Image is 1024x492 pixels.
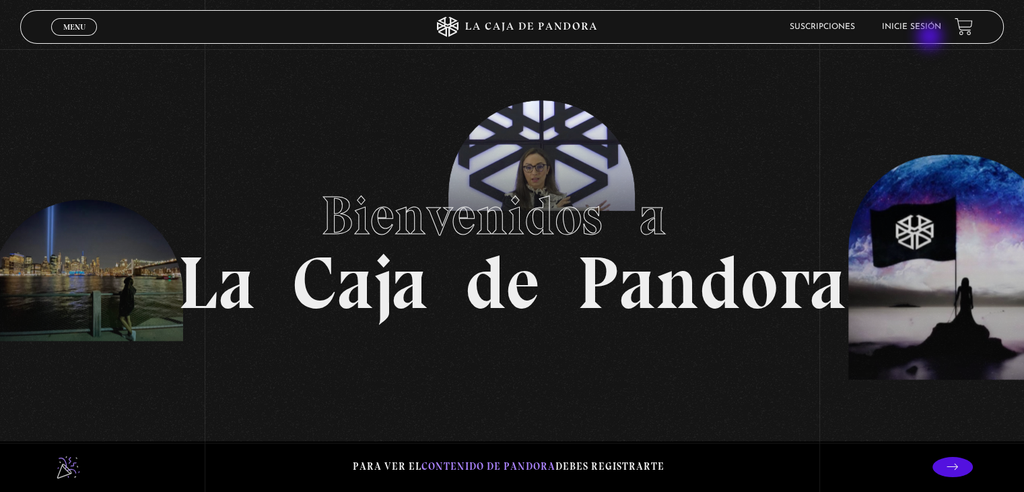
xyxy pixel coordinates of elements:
span: Bienvenidos a [321,183,704,248]
span: Menu [63,23,86,31]
span: Cerrar [59,34,90,43]
a: Suscripciones [790,23,855,31]
h1: La Caja de Pandora [178,172,846,320]
span: contenido de Pandora [421,460,555,472]
p: Para ver el debes registrarte [353,458,664,476]
a: View your shopping cart [955,18,973,36]
a: Inicie sesión [882,23,941,31]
